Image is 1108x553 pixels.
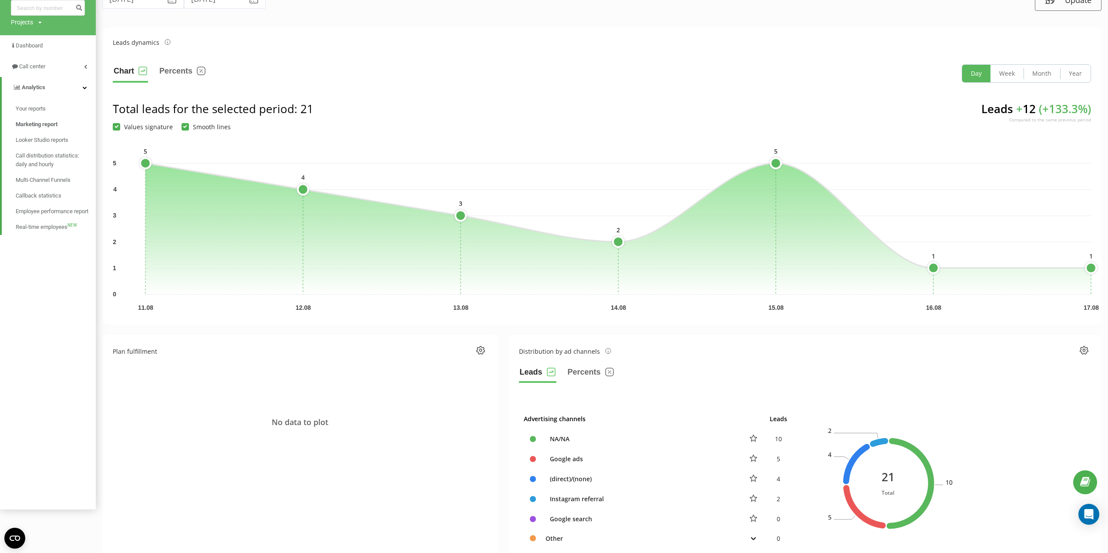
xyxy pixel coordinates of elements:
[962,65,990,82] button: Day
[1016,101,1023,117] span: +
[16,191,61,200] span: Callback statistics
[113,365,488,479] div: No data to plot
[22,84,45,90] span: Analytics
[1024,65,1060,82] button: Month
[981,117,1091,123] div: Compared to the same previous period
[567,365,615,383] button: Percents
[990,65,1024,82] button: Week
[882,469,895,484] div: 21
[981,101,1091,131] div: Leads 12
[16,188,96,204] a: Callback statistics
[546,454,737,463] div: Google ads
[144,147,147,155] text: 5
[774,147,778,155] text: 5
[138,304,153,311] text: 11.08
[546,494,737,503] div: Instagram referral
[182,123,231,131] label: Smooth lines
[113,160,116,167] text: 5
[611,304,626,311] text: 14.08
[113,38,171,47] div: Leads dynamics
[113,238,116,245] text: 2
[301,173,305,181] text: 4
[113,64,148,83] button: Chart
[296,304,311,311] text: 12.08
[828,513,832,521] text: 5
[11,18,33,27] div: Projects
[16,172,96,188] a: Multi-Channel Funnels
[113,212,116,219] text: 3
[1084,304,1099,311] text: 17.08
[16,204,96,219] a: Employee performance report
[546,434,737,443] div: NA/NA
[16,219,96,235] a: Real-time employeesNEW
[882,488,895,497] div: Total
[459,199,462,208] text: 3
[765,429,792,449] td: 10
[16,207,88,216] span: Employee performance report
[765,409,792,429] th: Leads
[546,474,737,483] div: (direct)/(none)
[16,101,96,117] a: Your reports
[113,347,157,356] div: Plan fulfillment
[16,120,57,129] span: Marketing report
[945,478,952,486] text: 10
[765,449,792,469] td: 5
[1078,504,1099,525] div: Open Intercom Messenger
[453,304,468,311] text: 13.08
[932,252,935,260] text: 1
[113,186,117,193] text: 4
[1089,252,1093,260] text: 1
[16,148,96,172] a: Call distribution statistics: daily and hourly
[16,42,43,49] span: Dashboard
[519,347,611,356] div: Distribution by ad channels
[546,514,737,523] div: Google search
[541,529,742,548] td: Other
[926,304,941,311] text: 16.08
[765,469,792,489] td: 4
[768,304,784,311] text: 15.08
[1060,65,1091,82] button: Year
[765,529,792,548] td: 0
[1039,101,1091,117] span: ( + 133.3 %)
[519,365,556,383] button: Leads
[19,63,45,70] span: Call center
[519,409,765,429] th: Advertising channels
[828,426,832,435] text: 2
[113,291,116,298] text: 0
[16,223,67,231] span: Real-time employees
[16,132,96,148] a: Looker Studio reports
[16,117,96,132] a: Marketing report
[2,77,96,98] a: Analytics
[616,226,620,234] text: 2
[16,151,91,169] span: Call distribution statistics: daily and hourly
[765,489,792,509] td: 2
[16,104,46,113] span: Your reports
[113,265,116,271] text: 1
[113,123,173,131] label: Values signature
[765,509,792,529] td: 0
[4,528,25,549] button: Open CMP widget
[16,136,68,144] span: Looker Studio reports
[113,101,313,117] div: Total leads for the selected period : 21
[16,176,71,184] span: Multi-Channel Funnels
[828,450,832,458] text: 4
[158,64,206,83] button: Percents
